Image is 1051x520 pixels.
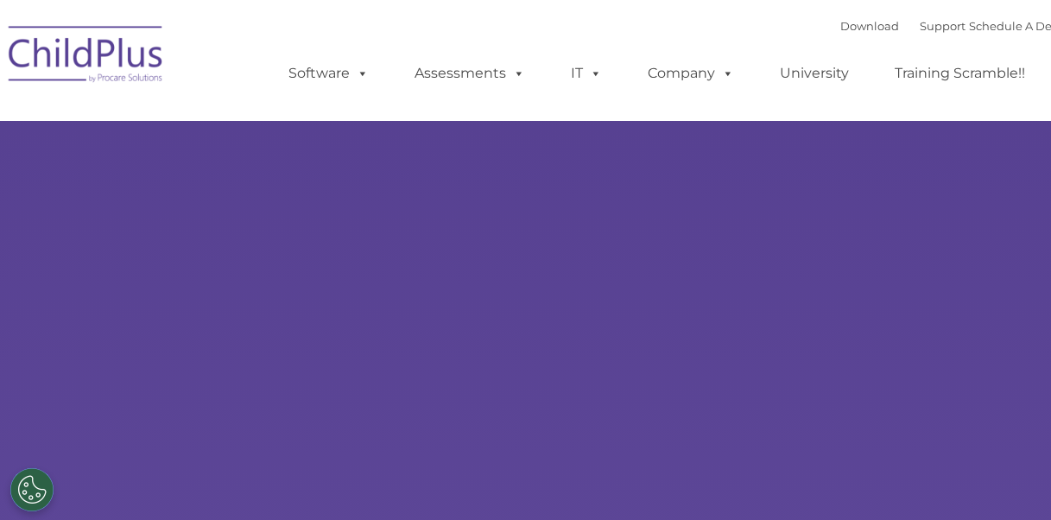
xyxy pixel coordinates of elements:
button: Cookies Settings [10,468,54,511]
a: IT [554,56,619,91]
a: Assessments [397,56,542,91]
a: Download [840,19,899,33]
a: University [763,56,866,91]
a: Company [630,56,751,91]
a: Support [920,19,966,33]
a: Training Scramble!! [877,56,1042,91]
a: Software [271,56,386,91]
